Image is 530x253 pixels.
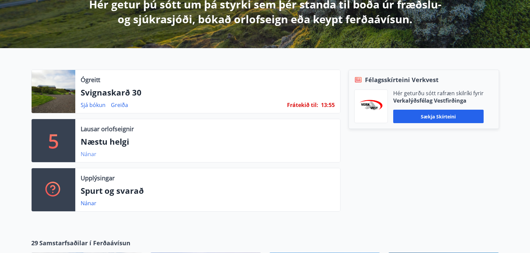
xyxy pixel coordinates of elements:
span: Félagsskírteini Verkvest [365,75,439,84]
p: Ógreitt [81,75,100,84]
p: Verkalýðsfélag Vestfirðinga [393,97,484,104]
p: Næstu helgi [81,136,335,147]
img: jihgzMk4dcgjRAW2aMgpbAqQEG7LZi0j9dOLAUvz.png [360,100,382,113]
a: Nánar [81,200,96,207]
a: Greiða [111,101,128,109]
span: Samstarfsaðilar í Ferðaávísun [39,239,130,247]
p: Hér geturðu sótt rafræn skilríki fyrir [393,89,484,97]
p: Upplýsingar [81,174,115,182]
p: Svignaskarð 30 [81,87,335,98]
span: 29 [31,239,38,247]
span: 55 [329,101,335,109]
p: Lausar orlofseignir [81,124,134,133]
button: Sækja skírteini [393,110,484,123]
a: Nánar [81,150,96,158]
p: Spurt og svarað [81,185,335,196]
span: Frátekið til : [287,101,318,109]
p: 5 [48,128,59,153]
span: 13 : [321,101,329,109]
a: Sjá bókun [81,101,106,109]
